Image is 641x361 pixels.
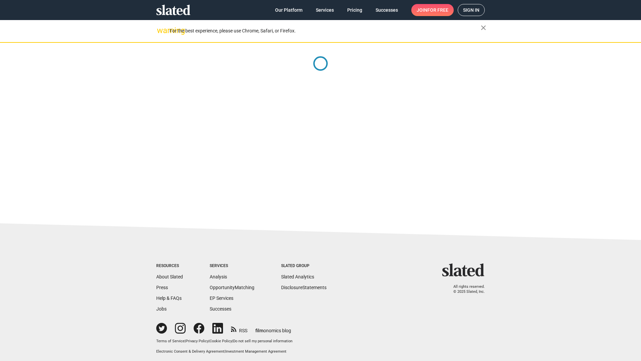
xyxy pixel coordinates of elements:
[156,285,168,290] a: Press
[210,306,231,312] a: Successes
[224,349,225,354] span: |
[347,4,362,16] span: Pricing
[233,339,292,344] button: Do not sell my personal information
[209,339,210,343] span: |
[281,274,314,279] a: Slated Analytics
[411,4,454,16] a: Joinfor free
[232,339,233,343] span: |
[156,274,183,279] a: About Slated
[463,4,479,16] span: Sign in
[255,328,263,333] span: film
[255,322,291,334] a: filmonomics blog
[376,4,398,16] span: Successes
[316,4,334,16] span: Services
[170,26,481,35] div: For the best experience, please use Chrome, Safari, or Firefox.
[210,274,227,279] a: Analysis
[210,339,232,343] a: Cookie Policy
[446,284,485,294] p: All rights reserved. © 2025 Slated, Inc.
[156,349,224,354] a: Electronic Consent & Delivery Agreement
[210,263,254,269] div: Services
[281,285,327,290] a: DisclosureStatements
[370,4,403,16] a: Successes
[157,26,165,34] mat-icon: warning
[185,339,186,343] span: |
[427,4,448,16] span: for free
[458,4,485,16] a: Sign in
[275,4,302,16] span: Our Platform
[225,349,286,354] a: Investment Management Agreement
[479,24,487,32] mat-icon: close
[156,306,167,312] a: Jobs
[281,263,327,269] div: Slated Group
[186,339,209,343] a: Privacy Policy
[156,339,185,343] a: Terms of Service
[417,4,448,16] span: Join
[231,324,247,334] a: RSS
[342,4,368,16] a: Pricing
[210,285,254,290] a: OpportunityMatching
[310,4,339,16] a: Services
[210,295,233,301] a: EP Services
[156,263,183,269] div: Resources
[156,295,182,301] a: Help & FAQs
[270,4,308,16] a: Our Platform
